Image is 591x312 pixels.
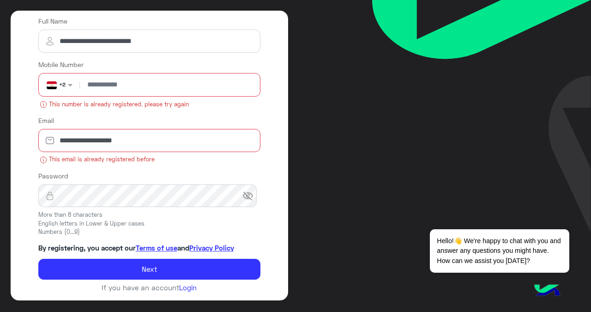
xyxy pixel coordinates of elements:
small: This number is already registered. please try again [38,100,261,109]
small: This email is already registered before [38,155,261,164]
label: Full Name [38,16,67,26]
small: English letters in Lower & Upper cases [38,220,261,228]
span: and [177,244,189,252]
img: error [40,156,47,164]
button: Next [38,259,261,280]
span: | [77,80,82,90]
a: Terms of use [136,244,177,252]
small: Numbers (0...9) [38,228,261,237]
span: Hello!👋 We're happy to chat with you and answer any questions you might have. How can we assist y... [430,229,569,273]
img: lock [38,191,61,201]
h6: If you have an account [38,283,261,292]
small: More than 8 characters [38,211,261,220]
label: Email [38,116,54,125]
span: visibility_off [242,190,253,202]
a: Login [179,283,197,292]
a: Privacy Policy [189,244,234,252]
img: email [38,136,61,145]
img: hulul-logo.png [531,275,563,307]
span: By registering, you accept our [38,244,136,252]
label: Password [38,171,68,181]
img: error [40,101,47,108]
label: Mobile Number [38,60,84,69]
img: user [38,36,61,47]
